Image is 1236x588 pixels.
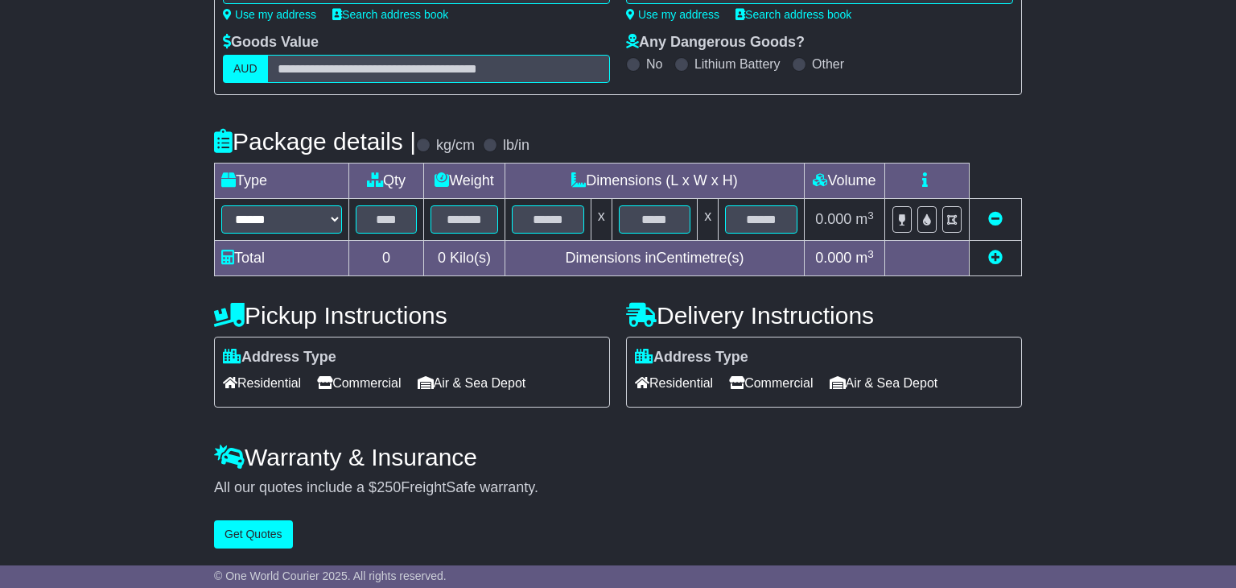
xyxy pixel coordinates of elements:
[626,302,1022,329] h4: Delivery Instructions
[626,8,719,21] a: Use my address
[812,56,844,72] label: Other
[424,164,505,199] td: Weight
[418,371,526,395] span: Air & Sea Depot
[214,569,447,582] span: © One World Courier 2025. All rights reserved.
[214,444,1022,470] h4: Warranty & Insurance
[698,199,719,241] td: x
[505,241,804,276] td: Dimensions in Centimetre(s)
[223,371,301,395] span: Residential
[855,211,874,227] span: m
[729,371,813,395] span: Commercial
[635,371,713,395] span: Residential
[635,349,748,366] label: Address Type
[988,250,1003,266] a: Add new item
[214,128,416,155] h4: Package details |
[317,371,401,395] span: Commercial
[804,164,884,199] td: Volume
[438,250,446,266] span: 0
[626,34,805,52] label: Any Dangerous Goods?
[424,241,505,276] td: Kilo(s)
[332,8,448,21] a: Search address book
[830,371,938,395] span: Air & Sea Depot
[214,520,293,549] button: Get Quotes
[223,55,268,83] label: AUD
[215,241,349,276] td: Total
[988,211,1003,227] a: Remove this item
[223,349,336,366] label: Address Type
[855,250,874,266] span: m
[505,164,804,199] td: Dimensions (L x W x H)
[503,137,529,155] label: lb/in
[694,56,781,72] label: Lithium Battery
[377,479,401,495] span: 250
[214,302,610,329] h4: Pickup Instructions
[215,164,349,199] td: Type
[867,209,874,222] sup: 3
[591,199,612,241] td: x
[436,137,475,155] label: kg/cm
[223,34,319,52] label: Goods Value
[223,8,316,21] a: Use my address
[867,248,874,260] sup: 3
[349,241,424,276] td: 0
[349,164,424,199] td: Qty
[214,479,1022,497] div: All our quotes include a $ FreightSafe warranty.
[815,211,851,227] span: 0.000
[735,8,851,21] a: Search address book
[646,56,662,72] label: No
[815,250,851,266] span: 0.000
